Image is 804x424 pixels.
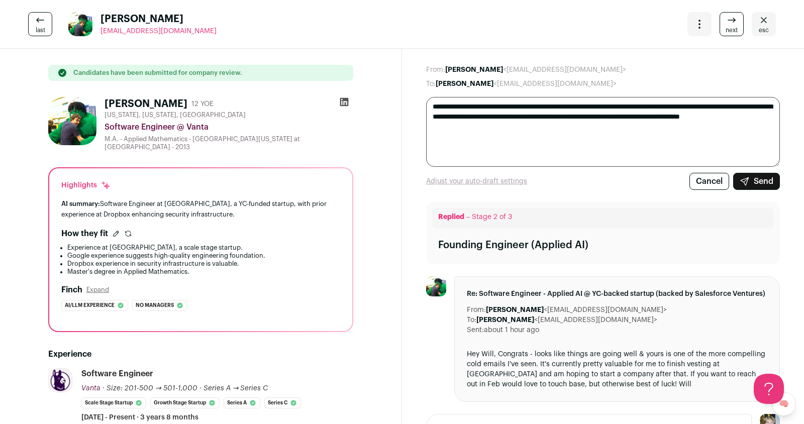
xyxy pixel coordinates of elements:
span: [EMAIL_ADDRESS][DOMAIN_NAME] [100,28,217,35]
li: Scale Stage Startup [81,397,146,408]
span: Replied [438,214,464,221]
div: Highlights [61,180,111,190]
button: Cancel [689,173,729,190]
span: [US_STATE], [US_STATE], [GEOGRAPHIC_DATA] [105,111,246,119]
span: AI summary: [61,200,100,207]
li: Series C [264,397,301,408]
dd: <[EMAIL_ADDRESS][DOMAIN_NAME]> [476,315,657,325]
button: Open dropdown [687,12,712,36]
span: Vanta [81,385,100,392]
span: No managers [136,300,174,310]
button: Expand [86,286,109,294]
img: a876b1d9ebd7692b98bd44b3e5a3a84012dbe08edaa9e880487e8a3b4f7a42b3.jpg [426,276,446,296]
a: last [28,12,52,36]
a: Adjust your auto-draft settings [426,176,527,186]
a: next [720,12,744,36]
li: Google experience suggests high-quality engineering foundation. [67,252,340,260]
span: – [466,214,470,221]
h2: Experience [48,348,353,360]
li: Growth Stage Startup [150,397,220,408]
li: Experience at [GEOGRAPHIC_DATA], a scale stage startup. [67,244,340,252]
dd: about 1 hour ago [484,325,539,335]
dt: To: [426,79,436,89]
span: last [36,26,45,34]
span: esc [759,26,769,34]
li: Series A [224,397,260,408]
dd: <[EMAIL_ADDRESS][DOMAIN_NAME]> [486,305,667,315]
h2: Finch [61,284,82,296]
div: Software Engineer @ Vanta [105,121,353,133]
div: 12 YOE [191,99,214,109]
span: [DATE] - Present · 3 years 8 months [81,412,198,422]
b: [PERSON_NAME] [486,306,544,313]
span: · Size: 201-500 → 501-1,000 [103,385,197,392]
a: Close [752,12,776,36]
iframe: Help Scout Beacon - Open [754,374,784,404]
span: Ai/llm experience [65,300,115,310]
div: Software Engineer [81,368,153,379]
dd: <[EMAIL_ADDRESS][DOMAIN_NAME]> [436,79,617,89]
img: a876b1d9ebd7692b98bd44b3e5a3a84012dbe08edaa9e880487e8a3b4f7a42b3.jpg [68,12,92,36]
p: Candidates have been submitted for company review. [73,69,242,77]
div: Founding Engineer (Applied AI) [438,238,588,252]
b: [PERSON_NAME] [436,80,493,87]
span: Re: Software Engineer - Applied AI @ YC-backed startup (backed by Salesforce Ventures) [467,289,767,299]
span: · [199,383,202,393]
dd: <[EMAIL_ADDRESS][DOMAIN_NAME]> [445,65,626,75]
a: [EMAIL_ADDRESS][DOMAIN_NAME] [100,26,217,36]
b: [PERSON_NAME] [476,316,534,324]
span: next [726,26,738,34]
button: Send [733,173,780,190]
b: [PERSON_NAME] [445,66,503,73]
dt: From: [467,305,486,315]
div: M.A. - Applied Mathematics - [GEOGRAPHIC_DATA][US_STATE] at [GEOGRAPHIC_DATA] - 2013 [105,135,353,151]
img: a876b1d9ebd7692b98bd44b3e5a3a84012dbe08edaa9e880487e8a3b4f7a42b3.jpg [48,97,96,145]
dt: From: [426,65,445,75]
h2: How they fit [61,228,108,240]
dt: To: [467,315,476,325]
div: Hey Will, Congrats - looks like things are going well & yours is one of the more compelling cold ... [467,349,767,389]
h1: [PERSON_NAME] [105,97,187,111]
li: Dropbox experience in security infrastructure is valuable. [67,260,340,268]
span: Series A → Series C [204,385,268,392]
dt: Sent: [467,325,484,335]
a: 🧠 [772,392,796,416]
li: Master's degree in Applied Mathematics. [67,268,340,276]
span: [PERSON_NAME] [100,12,217,26]
img: dba24bc6cd5e4db3e3df0927e8f9db2deb27c029f22a5c273bd15fe5c8261bdb.jpg [49,369,72,392]
span: Stage 2 of 3 [472,214,512,221]
div: Software Engineer at [GEOGRAPHIC_DATA], a YC-funded startup, with prior experience at Dropbox enh... [61,198,340,220]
